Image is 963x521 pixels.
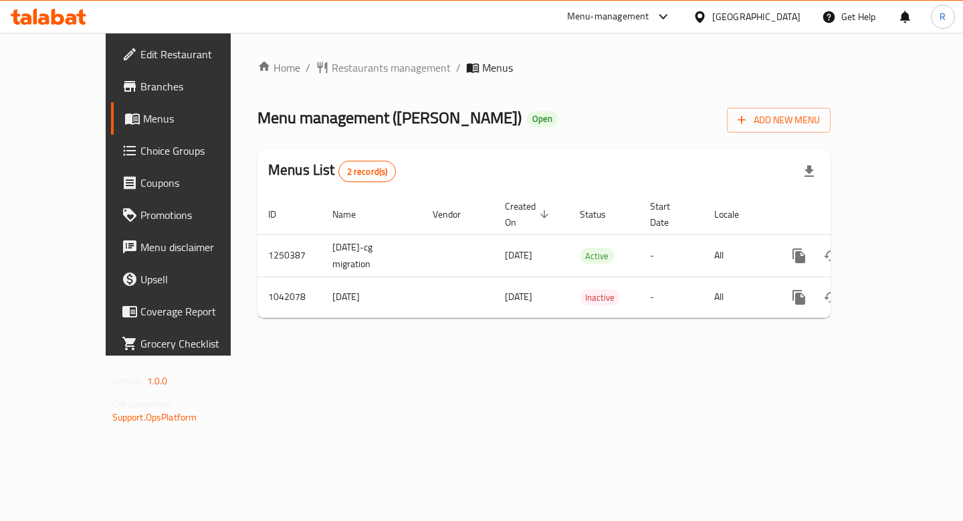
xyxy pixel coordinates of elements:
[111,38,266,70] a: Edit Restaurant
[306,60,310,76] li: /
[527,113,558,125] span: Open
[815,240,847,272] button: Change Status
[505,198,553,230] span: Created On
[332,206,373,222] span: Name
[268,206,294,222] span: ID
[140,143,255,159] span: Choice Groups
[940,9,946,24] span: R
[111,231,266,263] a: Menu disclaimer
[456,60,461,76] li: /
[140,271,255,287] span: Upsell
[650,198,687,230] span: Start Date
[111,135,266,167] a: Choice Groups
[815,281,847,313] button: Change Status
[714,206,756,222] span: Locale
[112,395,174,413] span: Get support on:
[580,290,620,305] span: Inactive
[704,277,772,317] td: All
[783,240,815,272] button: more
[257,60,300,76] a: Home
[112,408,197,426] a: Support.OpsPlatform
[140,207,255,223] span: Promotions
[482,60,513,76] span: Menus
[580,289,620,305] div: Inactive
[111,327,266,360] a: Grocery Checklist
[140,175,255,191] span: Coupons
[111,167,266,199] a: Coupons
[111,263,266,295] a: Upsell
[140,78,255,94] span: Branches
[257,234,322,277] td: 1250387
[580,248,614,264] span: Active
[338,161,397,182] div: Total records count
[111,102,266,135] a: Menus
[257,60,831,76] nav: breadcrumb
[147,372,168,390] span: 1.0.0
[567,9,649,25] div: Menu-management
[527,111,558,127] div: Open
[112,372,145,390] span: Version:
[111,199,266,231] a: Promotions
[143,110,255,127] span: Menus
[257,277,322,317] td: 1042078
[772,194,922,235] th: Actions
[140,303,255,319] span: Coverage Report
[783,281,815,313] button: more
[505,288,532,305] span: [DATE]
[332,60,451,76] span: Restaurants management
[322,234,422,277] td: [DATE]-cg migration
[433,206,478,222] span: Vendor
[111,295,266,327] a: Coverage Report
[639,234,704,277] td: -
[793,155,825,188] div: Export file
[580,206,623,222] span: Status
[727,108,831,133] button: Add New Menu
[738,112,820,129] span: Add New Menu
[268,160,396,182] h2: Menus List
[257,102,522,133] span: Menu management ( [PERSON_NAME] )
[339,165,396,178] span: 2 record(s)
[704,234,772,277] td: All
[712,9,800,24] div: [GEOGRAPHIC_DATA]
[140,336,255,352] span: Grocery Checklist
[111,70,266,102] a: Branches
[140,239,255,255] span: Menu disclaimer
[639,277,704,317] td: -
[257,194,922,318] table: enhanced table
[505,246,532,264] span: [DATE]
[140,46,255,62] span: Edit Restaurant
[322,277,422,317] td: [DATE]
[316,60,451,76] a: Restaurants management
